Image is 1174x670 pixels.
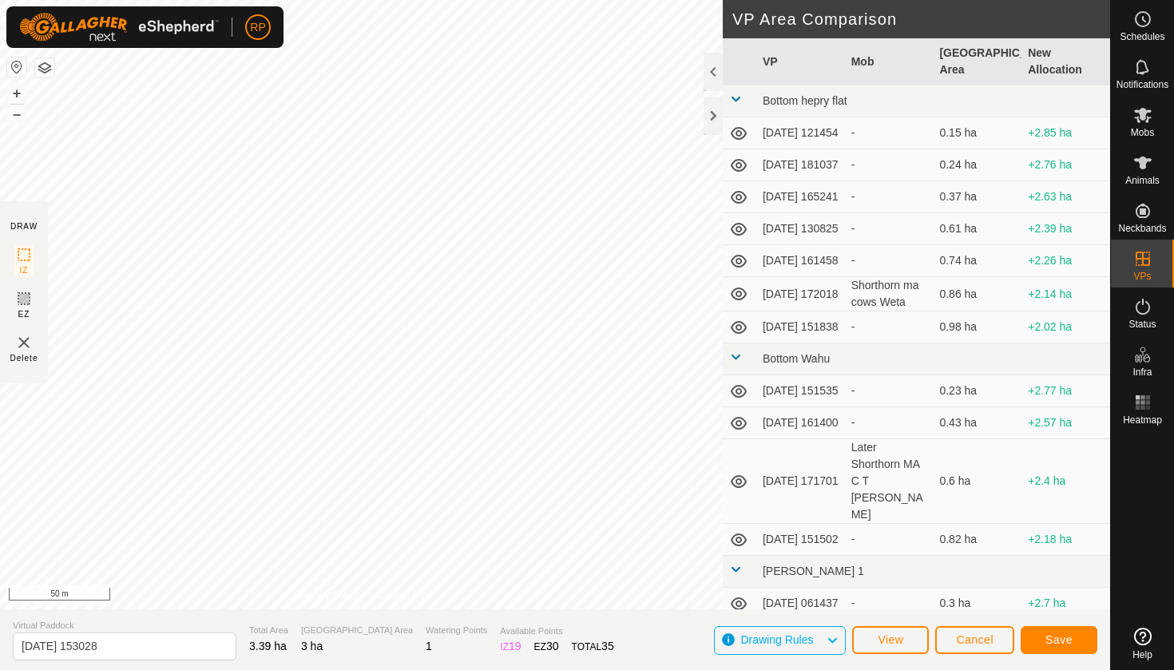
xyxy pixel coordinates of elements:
[1021,213,1110,245] td: +2.39 ha
[956,633,994,646] span: Cancel
[1116,80,1168,89] span: Notifications
[1021,588,1110,620] td: +2.7 ha
[1021,181,1110,213] td: +2.63 ha
[1021,245,1110,277] td: +2.26 ha
[509,640,522,652] span: 19
[426,640,432,652] span: 1
[1021,311,1110,343] td: +2.02 ha
[851,414,927,431] div: -
[756,245,845,277] td: [DATE] 161458
[756,524,845,556] td: [DATE] 151502
[1118,224,1166,233] span: Neckbands
[601,640,614,652] span: 35
[13,619,236,632] span: Virtual Paddock
[301,624,413,637] span: [GEOGRAPHIC_DATA] Area
[10,220,38,232] div: DRAW
[933,375,1021,407] td: 0.23 ha
[1111,621,1174,666] a: Help
[20,264,29,276] span: IZ
[1021,407,1110,439] td: +2.57 ha
[756,407,845,439] td: [DATE] 161400
[1021,38,1110,85] th: New Allocation
[546,640,559,652] span: 30
[10,352,38,364] span: Delete
[740,633,813,646] span: Drawing Rules
[763,565,864,577] span: [PERSON_NAME] 1
[426,624,487,637] span: Watering Points
[756,213,845,245] td: [DATE] 130825
[250,19,265,36] span: RP
[1021,149,1110,181] td: +2.76 ha
[933,439,1021,524] td: 0.6 ha
[1021,626,1097,654] button: Save
[18,308,30,320] span: EZ
[763,352,830,365] span: Bottom Wahu
[14,333,34,352] img: VP
[1045,633,1073,646] span: Save
[1132,650,1152,660] span: Help
[500,624,613,638] span: Available Points
[878,633,903,646] span: View
[756,375,845,407] td: [DATE] 151535
[7,57,26,77] button: Reset Map
[933,524,1021,556] td: 0.82 ha
[851,277,927,311] div: Shorthorn ma cows Weta
[756,149,845,181] td: [DATE] 181037
[572,638,614,655] div: TOTAL
[845,38,934,85] th: Mob
[7,105,26,124] button: –
[851,125,927,141] div: -
[756,38,845,85] th: VP
[35,58,54,77] button: Map Layers
[851,252,927,269] div: -
[1021,524,1110,556] td: +2.18 ha
[756,117,845,149] td: [DATE] 121454
[1131,128,1154,137] span: Mobs
[301,640,323,652] span: 3 ha
[763,94,847,107] span: Bottom hepry flat
[756,439,845,524] td: [DATE] 171701
[249,624,288,637] span: Total Area
[1021,375,1110,407] td: +2.77 ha
[851,157,927,173] div: -
[851,383,927,399] div: -
[851,439,927,523] div: Later Shorthorn MA C T [PERSON_NAME]
[377,589,424,603] a: Contact Us
[756,277,845,311] td: [DATE] 172018
[1021,117,1110,149] td: +2.85 ha
[1132,367,1152,377] span: Infra
[756,588,845,620] td: [DATE] 061437
[933,117,1021,149] td: 0.15 ha
[851,595,927,612] div: -
[852,626,929,654] button: View
[1133,272,1151,281] span: VPs
[19,13,219,42] img: Gallagher Logo
[851,531,927,548] div: -
[1128,319,1156,329] span: Status
[933,38,1021,85] th: [GEOGRAPHIC_DATA] Area
[933,149,1021,181] td: 0.24 ha
[249,640,287,652] span: 3.39 ha
[534,638,559,655] div: EZ
[851,319,927,335] div: -
[756,181,845,213] td: [DATE] 165241
[1120,32,1164,42] span: Schedules
[851,188,927,205] div: -
[756,311,845,343] td: [DATE] 151838
[935,626,1014,654] button: Cancel
[732,10,1110,29] h2: VP Area Comparison
[933,407,1021,439] td: 0.43 ha
[298,589,358,603] a: Privacy Policy
[7,84,26,103] button: +
[933,311,1021,343] td: 0.98 ha
[1021,277,1110,311] td: +2.14 ha
[933,588,1021,620] td: 0.3 ha
[933,181,1021,213] td: 0.37 ha
[1125,176,1160,185] span: Animals
[933,213,1021,245] td: 0.61 ha
[933,277,1021,311] td: 0.86 ha
[933,245,1021,277] td: 0.74 ha
[500,638,521,655] div: IZ
[1123,415,1162,425] span: Heatmap
[1021,439,1110,524] td: +2.4 ha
